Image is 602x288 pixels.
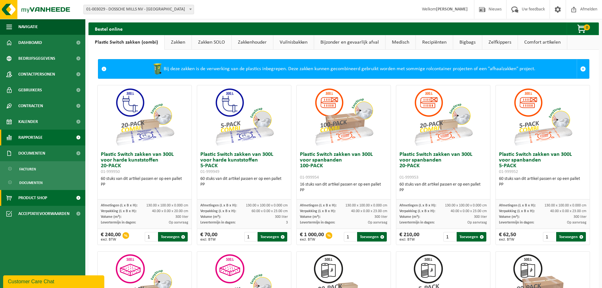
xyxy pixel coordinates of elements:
a: Bijzonder en gevaarlijk afval [314,35,385,50]
div: PP [200,182,288,187]
button: Toevoegen [556,232,586,242]
span: Verpakking (L x B x H): [101,209,137,213]
span: 300 liter [474,215,487,219]
h3: Plastic Switch zakken van 300L voor spanbanden 20-PACK [399,152,487,180]
span: Verpakking (L x B x H): [399,209,435,213]
span: Volume (m³): [101,215,121,219]
span: excl. BTW [101,238,121,242]
span: Afmetingen (L x B x H): [499,204,536,207]
div: 60 stuks van dit artikel passen er op een pallet [200,176,288,187]
img: 01-999949 [213,85,276,149]
span: 40.00 x 0.00 x 23.00 cm [351,209,387,213]
span: Navigatie [18,19,38,35]
span: excl. BTW [300,238,324,242]
a: Vuilnisbakken [273,35,314,50]
span: 0 [584,24,590,30]
span: Contracten [18,98,43,114]
span: 40.00 x 0.00 x 23.00 cm [451,209,487,213]
span: 01-999949 [200,169,219,174]
input: 1 [344,232,357,242]
span: Volume (m³): [300,215,320,219]
span: Levertermijn in dagen: [101,221,136,224]
a: Facturen [2,163,84,175]
div: 60 stuks van dit artikel passen er op een pallet [499,176,587,187]
span: 130.00 x 100.00 x 0.000 cm [544,204,587,207]
span: Afmetingen (L x B x H): [101,204,137,207]
a: Sluit melding [577,59,589,78]
div: PP [399,187,487,193]
button: Toevoegen [258,232,287,242]
span: 300 liter [175,215,188,219]
span: Levertermijn in dagen: [399,221,435,224]
button: 0 [567,22,598,35]
span: Kalender [18,114,38,130]
span: Dashboard [18,35,42,51]
span: Bedrijfsgegevens [18,51,55,66]
span: Contactpersonen [18,66,55,82]
img: WB-0240-HPE-GN-50.png [151,63,164,75]
span: 300 liter [374,215,387,219]
span: Volume (m³): [200,215,221,219]
div: 60 stuks van dit artikel passen er op een pallet [399,182,487,193]
span: Verpakking (L x B x H): [300,209,336,213]
span: Acceptatievoorwaarden [18,206,70,222]
div: PP [101,182,188,187]
input: 1 [244,232,257,242]
span: 130.00 x 100.00 x 0.000 cm [445,204,487,207]
span: Levertermijn in dagen: [499,221,534,224]
button: Toevoegen [457,232,486,242]
span: Facturen [19,163,36,175]
h3: Plastic Switch zakken van 300L voor spanbanden 5-PACK [499,152,587,175]
span: Afmetingen (L x B x H): [200,204,237,207]
span: Documenten [18,145,45,161]
h3: Plastic Switch zakken van 300L voor spanbanden 100-PACK [300,152,387,180]
span: excl. BTW [399,238,419,242]
span: Op aanvraag [368,221,387,224]
span: Afmetingen (L x B x H): [300,204,337,207]
span: excl. BTW [499,238,516,242]
h2: Bestel online [88,22,129,35]
a: Plastic Switch zakken (combi) [88,35,164,50]
div: € 210,00 [399,232,419,242]
span: excl. BTW [200,238,217,242]
div: € 1 000,00 [300,232,324,242]
span: 300 liter [275,215,288,219]
h3: Plastic Switch zakken van 300L voor harde kunststoffen 5-PACK [200,152,288,175]
a: Zakken SOLO [192,35,231,50]
span: Levertermijn in dagen: [200,221,235,224]
div: 60 stuks van dit artikel passen er op een pallet [101,176,188,187]
span: 60.00 x 0.00 x 23.00 cm [252,209,288,213]
span: Volume (m³): [499,215,520,219]
span: 01-999954 [300,175,319,180]
span: 01-003029 - DOSSCHE MILLS NV - DEINZE [83,5,194,14]
a: Recipiënten [416,35,453,50]
img: 01-999953 [412,85,475,149]
img: 01-999952 [511,85,575,149]
span: Verpakking (L x B x H): [200,209,236,213]
button: Toevoegen [158,232,188,242]
span: Op aanvraag [169,221,188,224]
div: Bij deze zakken is de verwerking van de plastics inbegrepen. Deze zakken kunnen gecombineerd gebr... [110,59,577,78]
span: Volume (m³): [399,215,420,219]
div: PP [499,182,587,187]
a: Comfort artikelen [518,35,567,50]
a: Documenten [2,176,84,188]
span: Gebruikers [18,82,42,98]
a: Bigbags [453,35,482,50]
a: Medisch [386,35,416,50]
input: 1 [543,232,556,242]
span: Op aanvraag [567,221,587,224]
span: Product Shop [18,190,47,206]
h3: Plastic Switch zakken van 300L voor harde kunststoffen 20-PACK [101,152,188,175]
span: Rapportage [18,130,43,145]
div: € 240,00 [101,232,121,242]
input: 1 [443,232,456,242]
span: Verpakking (L x B x H): [499,209,535,213]
span: 01-999950 [101,169,120,174]
span: Documenten [19,177,43,189]
img: 01-999950 [113,85,176,149]
img: 01-999954 [312,85,375,149]
span: 01-999953 [399,175,418,180]
div: € 70,00 [200,232,217,242]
